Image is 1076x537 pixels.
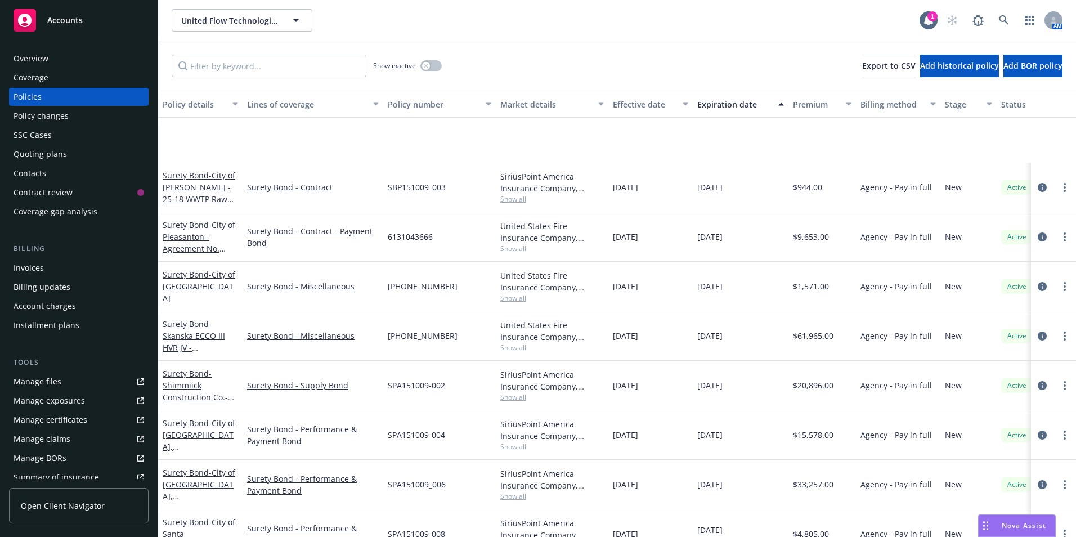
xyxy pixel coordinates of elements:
[388,231,433,243] span: 6131043666
[697,330,723,342] span: [DATE]
[163,269,235,303] a: Surety Bond
[1035,428,1049,442] a: circleInformation
[9,449,149,467] a: Manage BORs
[1058,379,1071,392] a: more
[14,392,85,410] div: Manage exposures
[793,429,833,441] span: $15,578.00
[1058,329,1071,343] a: more
[1003,60,1062,71] span: Add BOR policy
[856,91,940,118] button: Billing method
[860,280,932,292] span: Agency - Pay in full
[9,297,149,315] a: Account charges
[1035,379,1049,392] a: circleInformation
[247,330,379,342] a: Surety Bond - Miscellaneous
[697,429,723,441] span: [DATE]
[1058,230,1071,244] a: more
[1006,182,1028,193] span: Active
[500,220,604,244] div: United States Fire Insurance Company, [PERSON_NAME] & [PERSON_NAME] ([GEOGRAPHIC_DATA])
[1035,230,1049,244] a: circleInformation
[388,99,479,110] div: Policy number
[14,145,67,163] div: Quoting plans
[613,330,638,342] span: [DATE]
[613,99,676,110] div: Effective date
[14,297,76,315] div: Account charges
[247,379,379,391] a: Surety Bond - Supply Bond
[860,379,932,391] span: Agency - Pay in full
[793,478,833,490] span: $33,257.00
[920,60,999,71] span: Add historical policy
[500,99,591,110] div: Market details
[967,9,989,32] a: Report a Bug
[697,379,723,391] span: [DATE]
[1035,181,1049,194] a: circleInformation
[500,491,604,501] span: Show all
[163,170,235,228] a: Surety Bond
[608,91,693,118] button: Effective date
[945,379,962,391] span: New
[978,514,1056,537] button: Nova Assist
[1006,480,1028,490] span: Active
[500,293,604,303] span: Show all
[793,280,829,292] span: $1,571.00
[945,280,962,292] span: New
[500,442,604,451] span: Show all
[163,368,228,414] a: Surety Bond
[14,88,42,106] div: Policies
[14,316,79,334] div: Installment plans
[9,357,149,368] div: Tools
[1035,478,1049,491] a: circleInformation
[14,411,87,429] div: Manage certificates
[697,181,723,193] span: [DATE]
[14,373,61,391] div: Manage files
[979,515,993,536] div: Drag to move
[9,184,149,202] a: Contract review
[793,379,833,391] span: $20,896.00
[500,418,604,442] div: SiriusPoint America Insurance Company, SiriusPoint
[945,231,962,243] span: New
[1002,521,1046,530] span: Nova Assist
[14,164,46,182] div: Contacts
[9,145,149,163] a: Quoting plans
[1035,329,1049,343] a: circleInformation
[9,392,149,410] a: Manage exposures
[993,9,1015,32] a: Search
[945,99,980,110] div: Stage
[1058,428,1071,442] a: more
[9,5,149,36] a: Accounts
[247,181,379,193] a: Surety Bond - Contract
[1001,99,1070,110] div: Status
[793,99,839,110] div: Premium
[862,60,916,71] span: Export to CSV
[920,55,999,77] button: Add historical policy
[14,107,69,125] div: Policy changes
[500,468,604,491] div: SiriusPoint America Insurance Company, SiriusPoint
[383,91,496,118] button: Policy number
[500,244,604,253] span: Show all
[613,429,638,441] span: [DATE]
[860,231,932,243] span: Agency - Pay in full
[14,278,70,296] div: Billing updates
[945,181,962,193] span: New
[693,91,788,118] button: Expiration date
[500,171,604,194] div: SiriusPoint America Insurance Company, SiriusPoint
[14,259,44,277] div: Invoices
[9,411,149,429] a: Manage certificates
[9,88,149,106] a: Policies
[163,418,235,487] a: Surety Bond
[163,467,235,537] a: Surety Bond
[9,468,149,486] a: Summary of insurance
[1006,331,1028,341] span: Active
[14,69,48,87] div: Coverage
[613,231,638,243] span: [DATE]
[14,184,73,202] div: Contract review
[1058,280,1071,293] a: more
[163,269,235,303] span: - City of [GEOGRAPHIC_DATA]
[1006,430,1028,440] span: Active
[388,379,445,391] span: SPA151009-002
[945,330,962,342] span: New
[158,91,243,118] button: Policy details
[860,478,932,490] span: Agency - Pay in full
[9,278,149,296] a: Billing updates
[697,280,723,292] span: [DATE]
[862,55,916,77] button: Export to CSV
